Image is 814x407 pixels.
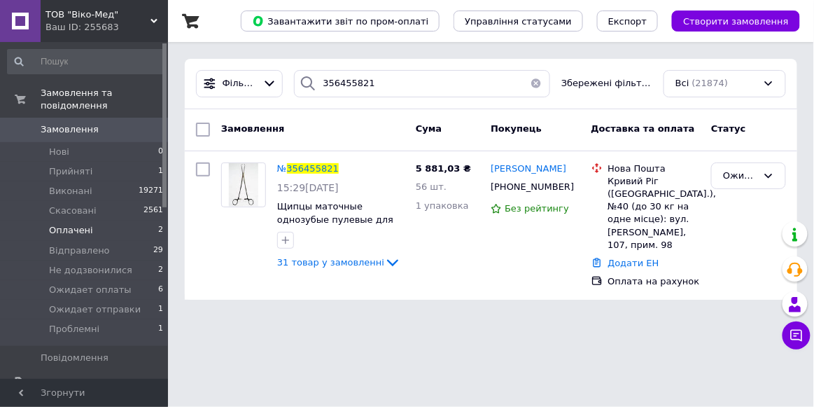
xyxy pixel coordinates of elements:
[49,205,97,217] span: Скасовані
[158,284,163,296] span: 6
[416,200,469,211] span: 1 упаковка
[783,322,811,350] button: Чат з покупцем
[45,8,150,21] span: ТОВ "Віко-Мед"
[675,77,689,90] span: Всі
[143,205,163,217] span: 2561
[277,257,384,268] span: 31 товар у замовленні
[41,123,99,136] span: Замовлення
[223,77,257,90] span: Фільтри
[41,352,108,364] span: Повідомлення
[672,11,800,32] button: Створити замовлення
[608,16,647,27] span: Експорт
[277,163,287,174] span: №
[454,11,583,32] button: Управління статусами
[491,181,574,192] span: [PHONE_NUMBER]
[597,11,659,32] button: Експорт
[158,303,163,316] span: 1
[277,201,400,263] a: Щипцы маточные однозубые пулевые для оттягивания тела матки по [PERSON_NAME]-Braun. Длина 25,5 см
[49,303,141,316] span: Ожидает отправки
[608,163,701,175] div: Нова Пошта
[221,163,266,207] a: Фото товару
[49,165,92,178] span: Прийняті
[491,163,566,176] a: [PERSON_NAME]
[287,163,339,174] span: 356455821
[41,87,168,112] span: Замовлення та повідомлення
[158,224,163,237] span: 2
[416,181,447,192] span: 56 шт.
[252,15,428,27] span: Завантажити звіт по пром-оплаті
[153,244,163,257] span: 29
[683,16,789,27] span: Створити замовлення
[711,123,746,134] span: Статус
[49,284,132,296] span: Ожидает оплаты
[277,182,339,193] span: 15:29[DATE]
[158,323,163,336] span: 1
[491,163,566,174] span: [PERSON_NAME]
[158,146,163,158] span: 0
[416,163,471,174] span: 5 881,03 ₴
[608,175,701,251] div: Кривий Ріг ([GEOGRAPHIC_DATA].), №40 (до 30 кг на одне місце): вул. [PERSON_NAME], 107, прим. 98
[41,376,129,389] span: Товари та послуги
[158,165,163,178] span: 1
[591,123,695,134] span: Доставка та оплата
[658,15,800,26] a: Створити замовлення
[277,163,339,174] a: №356455821
[561,77,652,90] span: Збережені фільтри:
[49,224,93,237] span: Оплачені
[139,185,163,198] span: 19271
[608,258,659,268] a: Додати ЕН
[416,123,442,134] span: Cума
[49,185,92,198] span: Виконані
[49,146,69,158] span: Нові
[241,11,440,32] button: Завантажити звіт по пром-оплаті
[465,16,572,27] span: Управління статусами
[49,323,99,336] span: Проблемні
[45,21,168,34] div: Ваш ID: 255683
[277,257,401,268] a: 31 товар у замовленні
[229,163,258,207] img: Фото товару
[158,264,163,277] span: 2
[7,49,164,74] input: Пошук
[608,275,701,288] div: Оплата на рахунок
[49,244,110,257] span: Відправлено
[49,264,132,277] span: Не додзвонилися
[505,203,569,214] span: Без рейтингу
[221,123,284,134] span: Замовлення
[491,123,542,134] span: Покупець
[522,70,550,97] button: Очистить
[723,169,757,184] div: Ожидает отправки
[692,78,729,88] span: (21874)
[294,70,550,97] input: Пошук за номером замовлення, ПІБ покупця, номером телефону, Email, номером накладної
